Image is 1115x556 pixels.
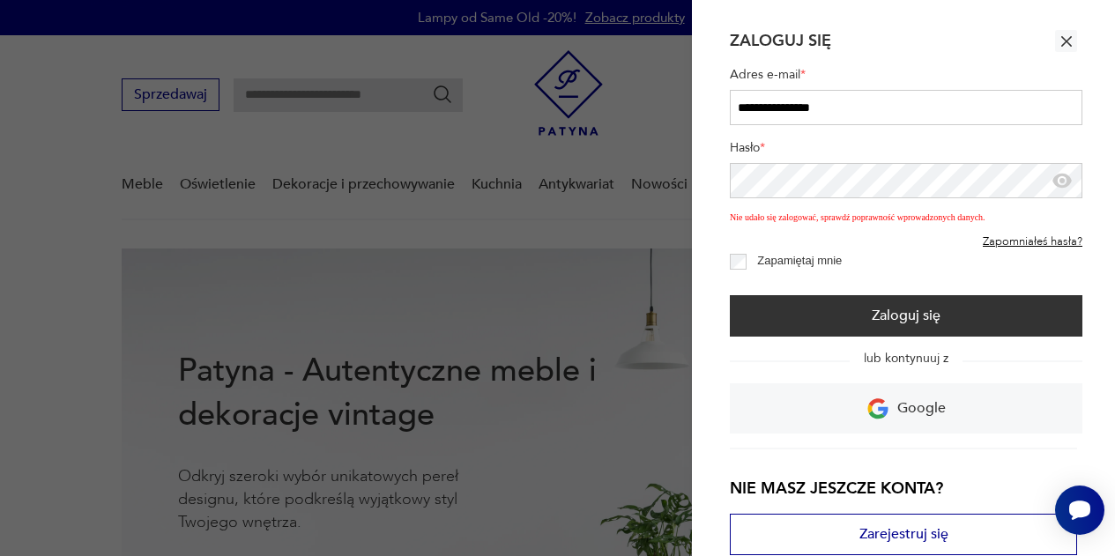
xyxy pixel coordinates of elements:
p: Nie udało się zalogować, sprawdź poprawność wprowadzonych danych. [730,203,1082,224]
button: Zaloguj się [730,295,1082,337]
a: Zapomniałeś hasła? [983,235,1082,249]
img: Ikona Google [867,398,888,419]
span: lub kontynuuj z [850,350,963,367]
a: Google [730,383,1082,434]
label: Adres e-mail [730,66,1082,90]
button: Zarejestruj się [730,514,1077,555]
label: Zapamiętaj mnie [757,254,842,267]
h2: Zaloguj się [730,30,831,52]
label: Hasło [730,139,1082,163]
iframe: Smartsupp widget button [1055,486,1104,535]
p: Google [897,395,946,422]
h3: Nie masz jeszcze konta? [730,478,1077,500]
